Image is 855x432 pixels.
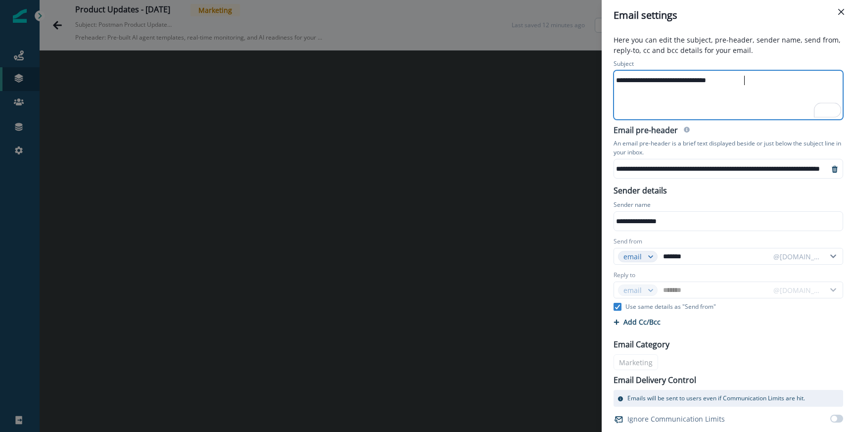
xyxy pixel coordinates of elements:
label: Reply to [614,271,635,280]
p: Ignore Communication Limits [627,414,725,424]
p: Email Category [614,338,669,350]
label: Send from [614,237,642,246]
div: email [623,251,643,262]
svg: remove-preheader [831,165,839,173]
p: Use same details as "Send from" [625,302,716,311]
p: Emails will be sent to users even if Communication Limits are hit. [627,394,805,403]
button: Add Cc/Bcc [614,317,661,327]
p: An email pre-header is a brief text displayed beside or just below the subject line in your inbox. [614,137,843,159]
p: Subject [614,59,634,70]
div: Email settings [614,8,843,23]
div: @[DOMAIN_NAME] [773,251,821,262]
div: To enrich screen reader interactions, please activate Accessibility in Grammarly extension settings [614,71,841,119]
p: Here you can edit the subject, pre-header, sender name, send from, reply-to, cc and bcc details f... [608,35,849,57]
p: Email Delivery Control [614,374,696,386]
p: Sender details [608,183,673,196]
button: Close [833,4,849,20]
h2: Email pre-header [614,126,678,137]
p: Sender name [614,200,651,211]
